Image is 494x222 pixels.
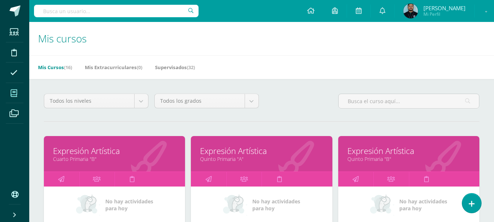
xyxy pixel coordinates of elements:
span: Mis cursos [38,31,87,45]
a: Mis Cursos(16) [38,61,72,73]
span: (32) [187,64,195,71]
span: Mi Perfil [423,11,465,17]
a: Expresión Artística [347,145,470,157]
a: Todos los grados [155,94,259,108]
span: (0) [137,64,142,71]
span: Todos los niveles [50,94,129,108]
input: Busca un usuario... [34,5,199,17]
span: Todos los grados [160,94,239,108]
a: Quinto Primaria "A" [200,155,323,162]
a: Expresión Artística [200,145,323,157]
a: Todos los niveles [44,94,148,108]
a: Expresión Artística [53,145,176,157]
span: [PERSON_NAME] [423,4,465,12]
img: no_activities_small.png [223,194,247,216]
span: (16) [64,64,72,71]
a: Supervisados(32) [155,61,195,73]
span: No hay actividades para hoy [252,198,300,212]
img: no_activities_small.png [76,194,100,216]
span: No hay actividades para hoy [399,198,447,212]
img: no_activities_small.png [370,194,394,216]
a: Mis Extracurriculares(0) [85,61,142,73]
a: Quinto Primaria "B" [347,155,470,162]
input: Busca el curso aquí... [339,94,479,108]
img: cb83c24c200120ea80b7b14cedb5cea0.png [403,4,418,18]
a: Cuarto Primaria "B" [53,155,176,162]
span: No hay actividades para hoy [105,198,153,212]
